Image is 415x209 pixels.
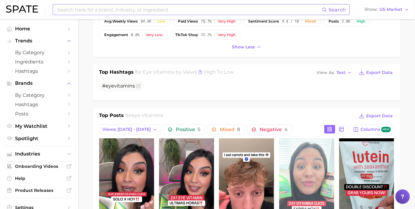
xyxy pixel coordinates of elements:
[176,127,200,132] span: Positive
[218,33,236,37] div: Very high
[5,149,73,158] button: Industries
[5,91,73,100] a: by Category
[126,112,163,121] h2: for
[143,69,175,75] span: eye vitamins
[230,43,263,51] button: Show less
[173,16,241,26] button: paid views75.7%Very high
[136,69,234,77] h2: for by Views
[131,33,139,37] span: 0.8%
[15,111,63,117] span: Posts
[198,127,200,132] span: 5
[175,33,198,37] span: TikTok shop
[15,50,63,55] span: by Category
[170,30,241,40] button: TikTok shop72.7%Very high
[15,81,63,86] span: Brands
[57,5,322,15] input: Search here for a brand, industry, or ingredient
[342,19,350,23] span: 2.8k
[99,112,124,121] h1: Top Posts
[5,109,73,118] a: Posts
[282,19,299,23] span: 4.4 / 10
[360,127,391,133] span: Columns
[15,68,63,74] span: Hashtags
[102,83,135,89] span: #
[104,33,128,37] span: engagement
[114,83,135,89] span: vitamins
[5,174,73,183] a: Help
[104,19,112,23] abbr: average
[15,59,63,65] span: Ingredients
[5,100,73,109] a: Hashtags
[15,26,63,32] span: Home
[15,38,63,44] span: Trends
[284,127,288,132] span: 4
[379,8,402,11] span: US Market
[102,127,151,132] span: Views: [DATE] - [DATE]
[366,70,393,75] span: Export Data
[15,123,63,129] span: My Watchlist
[260,127,288,132] span: Negative
[5,162,73,171] a: Onboarding Videos
[15,188,63,193] span: Product Releases
[237,127,240,132] span: 8
[15,136,63,141] span: Spotlight
[315,69,354,77] button: View AsText
[243,16,321,26] button: sentiment score4.4 / 10Mixed
[15,102,63,107] span: Hashtags
[15,164,63,169] span: Onboarding Videos
[248,19,279,23] span: sentiment score
[99,69,134,77] h1: Top Hashtags
[201,19,211,23] span: 75.7%
[99,16,170,26] button: avg.weekly views54.4kLow
[357,69,394,77] button: Export Data
[5,36,73,45] button: Trends
[305,19,316,23] div: Mixed
[5,121,73,131] a: My Watchlist
[146,33,163,37] div: Very low
[323,16,370,26] button: posts2.8kHigh
[158,19,165,23] div: Low
[99,30,168,40] button: engagement0.8%Very low
[317,71,335,74] span: View As
[6,5,38,13] img: SPATE
[201,33,211,37] span: 72.7%
[220,127,240,132] span: Mixed
[141,19,151,23] span: 54.4k
[5,134,73,143] a: Spotlight
[5,48,73,57] a: by Category
[5,66,73,76] a: Hashtags
[104,19,138,23] span: weekly views
[5,24,73,33] a: Home
[105,83,114,89] span: eye
[204,69,234,75] span: high to low
[5,186,73,195] a: Product Releases
[381,127,391,133] span: new
[329,19,339,23] span: posts
[5,57,73,66] a: Ingredients
[232,45,255,50] span: Show less
[5,79,73,88] button: Brands
[178,19,198,23] span: paid views
[218,19,236,23] div: Very high
[363,6,410,14] button: ShowUS Market
[350,124,394,135] button: Columnsnew
[336,71,345,74] span: Text
[136,84,141,88] button: Flag as miscategorized or irrelevant
[364,8,378,11] span: Show
[357,19,365,23] div: High
[15,151,63,157] span: Industries
[15,176,63,181] span: Help
[15,92,63,98] span: by Category
[357,112,394,120] button: Export Data
[366,113,393,118] span: Export Data
[99,124,161,135] button: Views: [DATE] - [DATE]
[132,112,163,118] span: eye vitamins
[329,7,346,13] span: Search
